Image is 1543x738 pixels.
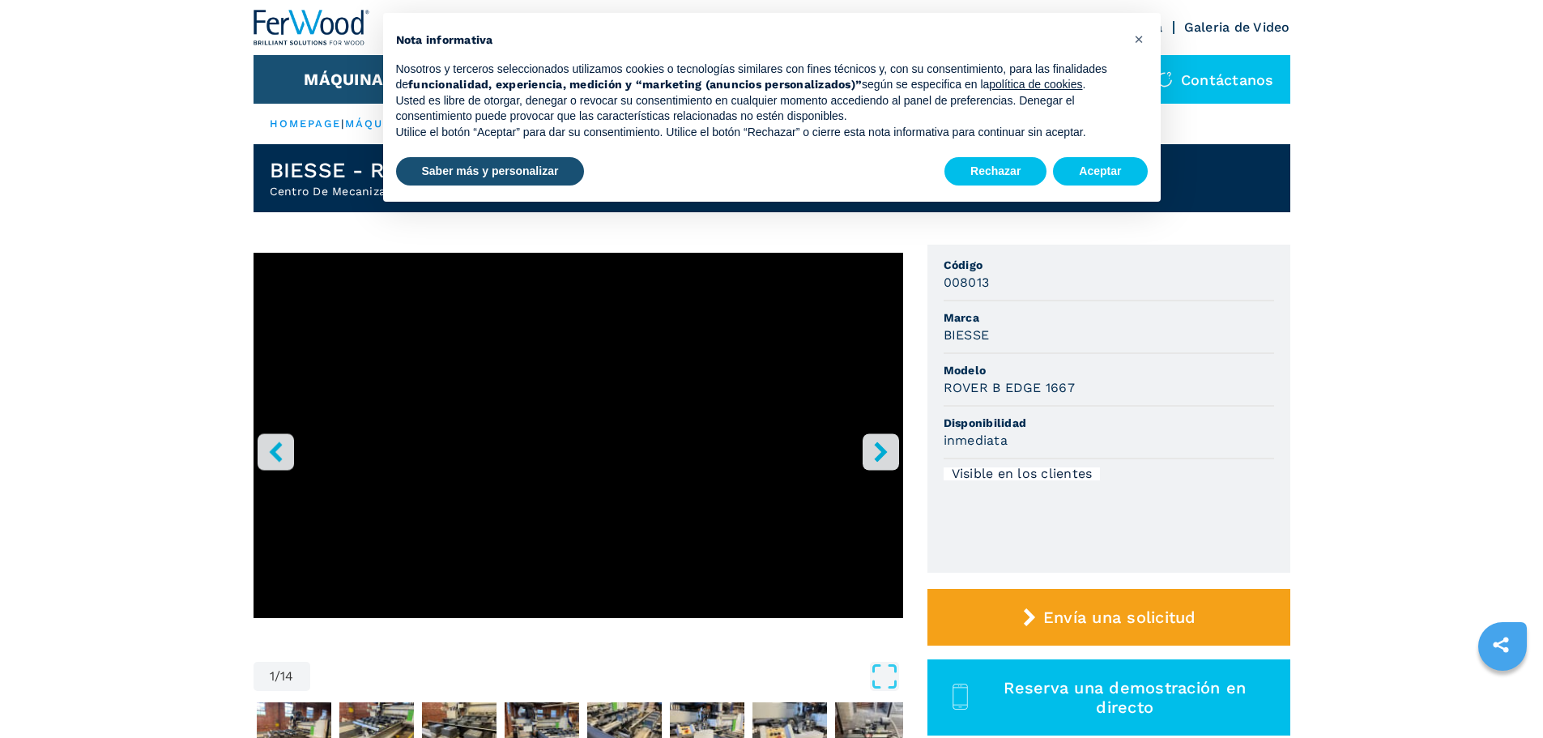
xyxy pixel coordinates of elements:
[944,431,1008,450] h3: inmediata
[396,32,1122,49] h2: Nota informativa
[863,433,899,470] button: right-button
[258,433,294,470] button: left-button
[396,62,1122,93] p: Nosotros y terceros seleccionados utilizamos cookies o tecnologías similares con fines técnicos y...
[1134,29,1144,49] span: ×
[254,253,903,618] iframe: Centro di lavoro a Bordare in azione - BIESSE - Rover B Edge 1667 - Ferwoodgroup - 008013
[1053,157,1147,186] button: Aceptar
[944,326,990,344] h3: BIESSE
[1474,665,1531,726] iframe: Chat
[944,157,1046,186] button: Rechazar
[927,589,1290,646] button: Envía una solicitud
[270,157,582,183] h1: BIESSE - ROVER B EDGE 1667
[1140,55,1290,104] div: Contáctanos
[944,257,1274,273] span: Código
[989,78,1082,91] a: política de cookies
[944,415,1274,431] span: Disponibilidad
[280,670,294,683] span: 14
[341,117,344,130] span: |
[1184,19,1290,35] a: Galeria de Video
[944,309,1274,326] span: Marca
[944,273,990,292] h3: 008013
[396,125,1122,141] p: Utilice el botón “Aceptar” para dar su consentimiento. Utilice el botón “Rechazar” o cierre esta ...
[978,678,1271,717] span: Reserva una demostración en directo
[1127,26,1153,52] button: Cerrar esta nota informativa
[304,70,394,89] button: Máquinas
[944,467,1101,480] div: Visible en los clientes
[927,659,1290,736] button: Reserva una demostración en directo
[408,78,862,91] strong: funcionalidad, experiencia, medición y “marketing (anuncios personalizados)”
[396,93,1122,125] p: Usted es libre de otorgar, denegar o revocar su consentimiento en cualquier momento accediendo al...
[270,670,275,683] span: 1
[345,117,416,130] a: máquinas
[254,253,903,646] div: Go to Slide 1
[314,662,899,691] button: Open Fullscreen
[1043,608,1196,627] span: Envía una solicitud
[275,670,280,683] span: /
[396,157,585,186] button: Saber más y personalizar
[254,10,370,45] img: Ferwood
[270,183,582,199] h2: Centro De Mecanizado Para Cantear
[1481,625,1521,665] a: sharethis
[944,378,1075,397] h3: ROVER B EDGE 1667
[270,117,342,130] a: HOMEPAGE
[944,362,1274,378] span: Modelo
